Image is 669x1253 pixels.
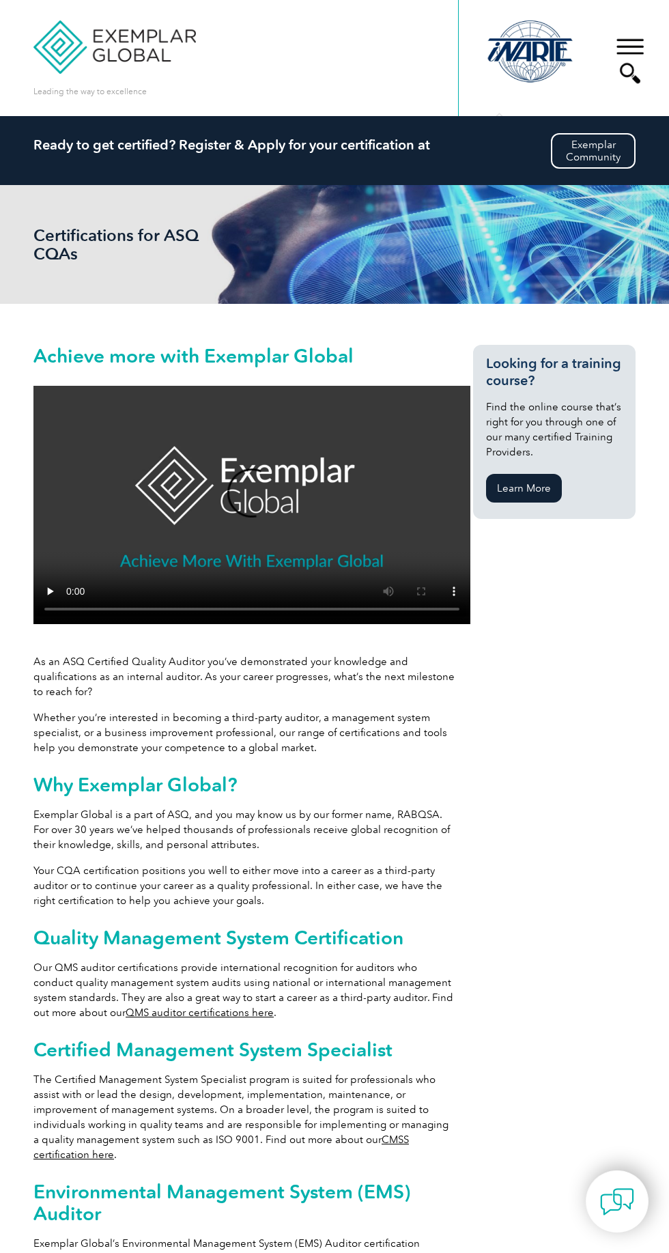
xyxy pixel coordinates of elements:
a: QMS auditor certifications here [126,1006,274,1019]
h2: Quality Management System Certification [33,927,455,948]
p: Find the online course that’s right for you through one of our many certified Training Providers. [486,399,623,460]
h2: Achieve more with Exemplar Global [33,345,455,367]
h2: Certifications for ASQ CQAs [33,226,238,263]
h2: Ready to get certified? Register & Apply for your certification at [33,137,636,153]
img: contact-chat.png [600,1185,634,1219]
p: Exemplar Global is a part of ASQ, and you may know us by our former name, RABQSA. For over 30 yea... [33,807,455,852]
p: Leading the way to excellence [33,84,147,99]
h2: Certified Management System Specialist [33,1039,455,1060]
p: The Certified Management System Specialist program is suited for professionals who assist with or... [33,1072,455,1162]
p: As an ASQ Certified Quality Auditor you’ve demonstrated your knowledge and qualifications as an i... [33,654,455,699]
p: Our QMS auditor certifications provide international recognition for auditors who conduct quality... [33,960,455,1020]
h3: Looking for a training course? [486,355,623,389]
a: ExemplarCommunity [551,133,636,169]
a: Learn More [486,474,562,503]
h2: Why Exemplar Global? [33,774,455,796]
h2: Environmental Management System (EMS) Auditor [33,1181,455,1224]
p: Your CQA certification positions you well to either move into a career as a third-party auditor o... [33,863,455,908]
p: Whether you’re interested in becoming a third-party auditor, a management system specialist, or a... [33,710,455,755]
